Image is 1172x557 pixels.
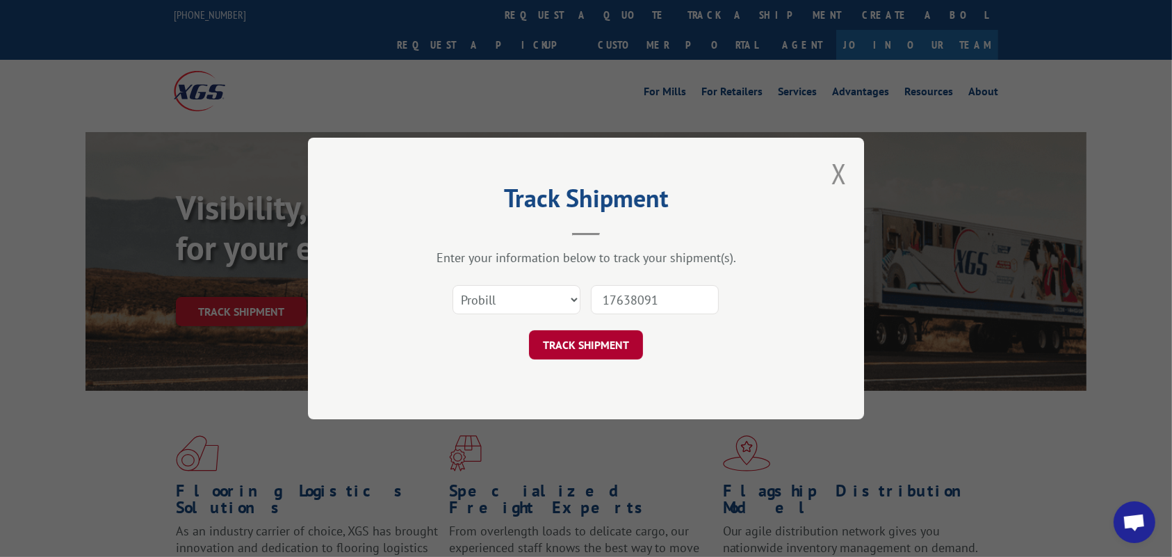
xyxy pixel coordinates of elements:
h2: Track Shipment [377,188,795,215]
input: Number(s) [591,285,719,314]
button: TRACK SHIPMENT [529,330,643,360]
div: Open chat [1114,501,1155,543]
button: Close modal [831,155,847,192]
div: Enter your information below to track your shipment(s). [377,250,795,266]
